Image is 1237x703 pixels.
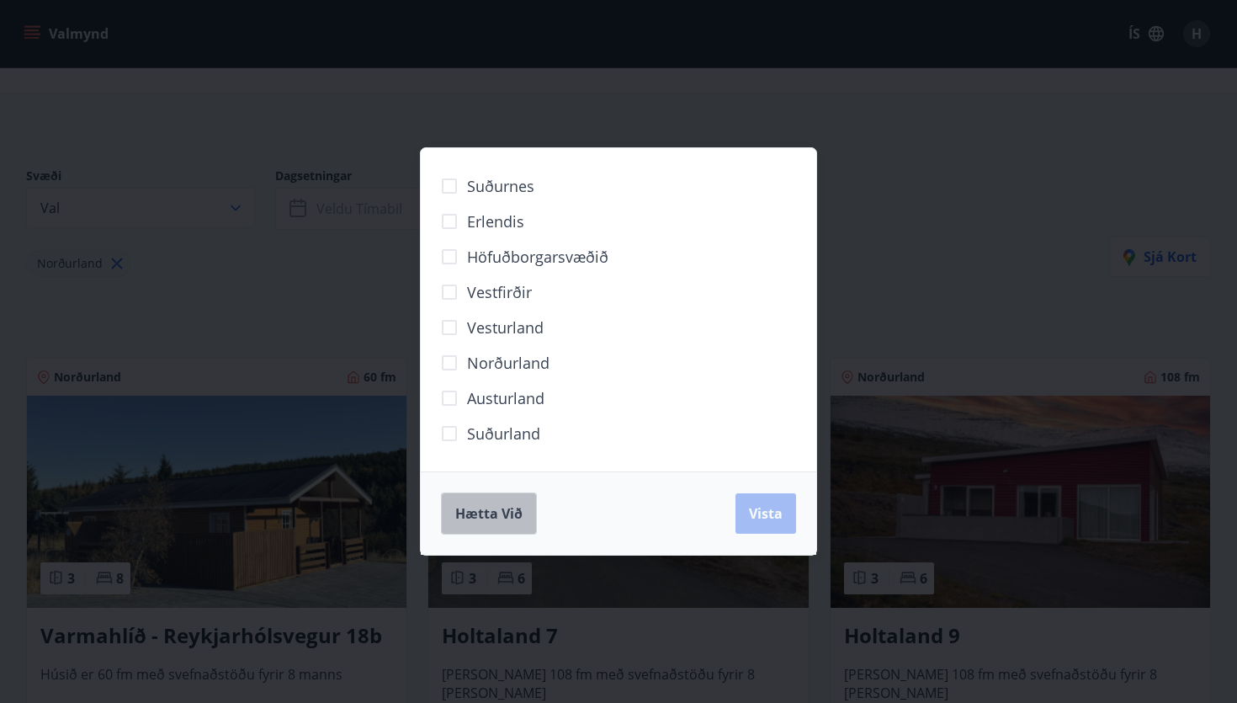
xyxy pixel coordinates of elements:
span: Austurland [467,387,544,409]
span: Suðurnes [467,175,534,197]
span: Norðurland [467,352,549,374]
span: Vesturland [467,317,544,338]
span: Vestfirðir [467,281,532,303]
span: Erlendis [467,210,524,232]
span: Höfuðborgarsvæðið [467,246,608,268]
span: Hætta við [455,504,523,523]
span: Suðurland [467,423,540,445]
button: Hætta við [441,493,537,535]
